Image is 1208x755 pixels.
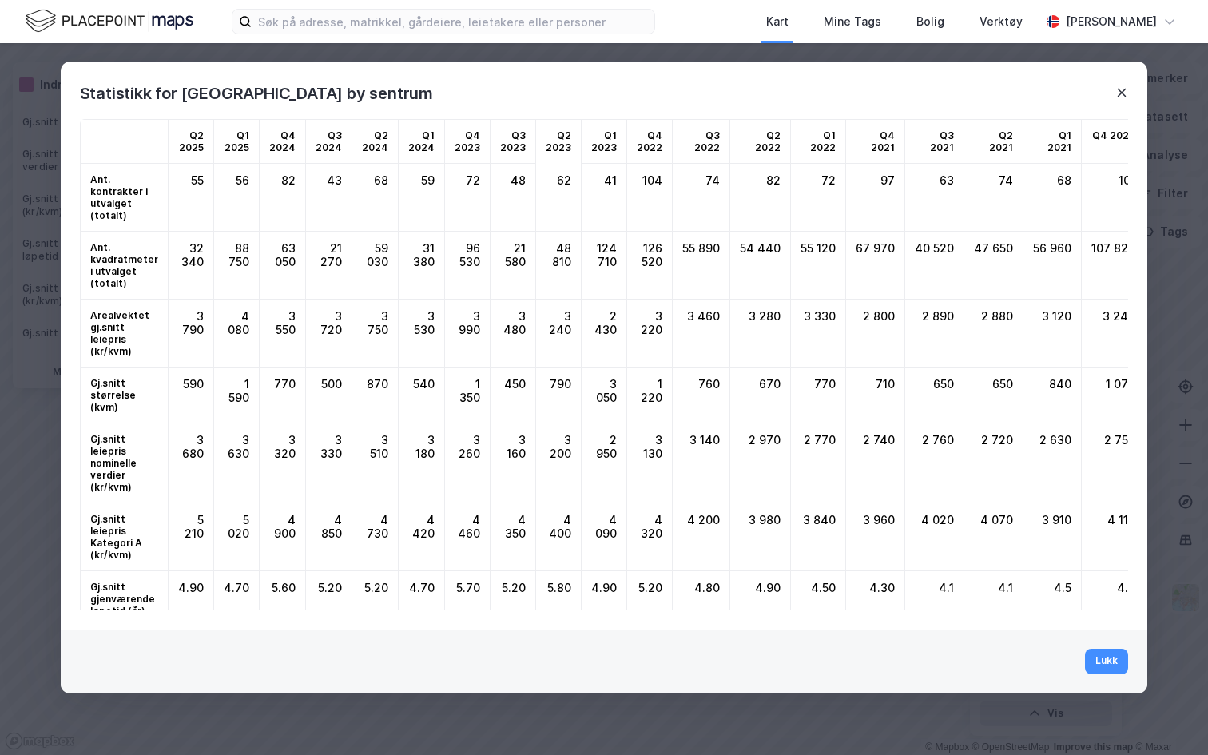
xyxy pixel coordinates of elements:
div: 3 750 [352,300,399,368]
td: Q1 2025 [214,120,260,164]
td: Q4 2021 [846,120,905,164]
div: 4.70 [399,571,445,627]
div: 74 [673,164,730,232]
div: 4 420 [399,503,445,571]
div: 4 320 [627,503,673,571]
div: 54 440 [730,232,791,300]
td: Q4 2023 [445,120,491,164]
div: 3 200 [536,423,582,503]
div: 56 [214,164,260,232]
td: Q1 2021 [1023,120,1082,164]
div: 3 240 [536,300,582,368]
div: Bolig [916,12,944,31]
div: 55 120 [791,232,846,300]
div: 540 [399,368,445,423]
div: 5.20 [627,571,673,627]
div: 2 770 [791,423,846,503]
input: Søk på adresse, matrikkel, gårdeiere, leietakere eller personer [252,10,654,34]
div: 3 840 [791,503,846,571]
div: 5.80 [536,571,582,627]
button: Lukk [1085,649,1128,674]
div: 3 990 [445,300,491,368]
div: 1 070 [1082,368,1146,423]
div: 4.80 [673,571,730,627]
td: Q1 2024 [399,120,445,164]
div: 101 [1082,164,1146,232]
div: 3 120 [1023,300,1082,368]
td: Gj.snitt størrelse (kvm) [81,368,169,423]
div: 3 330 [791,300,846,368]
div: 3 260 [445,423,491,503]
div: 72 [791,164,846,232]
div: 62 [536,164,582,232]
div: 3 550 [260,300,306,368]
div: 21 270 [306,232,352,300]
div: 48 [491,164,536,232]
div: 5.20 [491,571,536,627]
div: 56 960 [1023,232,1082,300]
div: 4.1 [964,571,1023,627]
div: 3 510 [352,423,399,503]
div: 3 160 [491,423,536,503]
iframe: Chat Widget [1128,678,1208,755]
div: 82 [730,164,791,232]
div: 2 880 [964,300,1023,368]
div: 3 180 [399,423,445,503]
img: logo.f888ab2527a4732fd821a326f86c7f29.svg [26,7,193,35]
div: 3 680 [169,423,214,503]
div: 3 790 [169,300,214,368]
div: 31 380 [399,232,445,300]
div: 1 590 [214,368,260,423]
div: 5 020 [214,503,260,571]
div: 5.70 [445,571,491,627]
div: 650 [905,368,964,423]
td: Ant. kontrakter i utvalget (totalt) [81,164,169,232]
div: 32 340 [169,232,214,300]
div: 1 350 [445,368,491,423]
div: 590 [169,368,214,423]
div: 4 080 [214,300,260,368]
div: 3 480 [491,300,536,368]
div: 3 280 [730,300,791,368]
td: Q4 2022 [627,120,673,164]
div: 500 [306,368,352,423]
td: Q3 2021 [905,120,964,164]
div: 2 950 [582,423,627,503]
td: Gj.snitt leiepris Kategori A (kr/kvm) [81,503,169,571]
div: 3 050 [582,368,627,423]
div: 3 140 [673,423,730,503]
div: 4.90 [169,571,214,627]
div: 88 750 [214,232,260,300]
div: 870 [352,368,399,423]
div: 3 910 [1023,503,1082,571]
div: 4.7 [1082,571,1146,627]
div: Mine Tags [824,12,881,31]
div: 760 [673,368,730,423]
div: 59 030 [352,232,399,300]
div: 3 460 [673,300,730,368]
div: 68 [1023,164,1082,232]
td: Q4 2020 [1082,120,1146,164]
div: Kontrollprogram for chat [1128,678,1208,755]
div: 124 710 [582,232,627,300]
div: 5 210 [169,503,214,571]
div: Statistikk for [GEOGRAPHIC_DATA] by sentrum [80,81,433,106]
div: 74 [964,164,1023,232]
div: 4.1 [905,571,964,627]
div: 4.30 [846,571,905,627]
td: Q3 2024 [306,120,352,164]
td: Q2 2025 [169,120,214,164]
div: [PERSON_NAME] [1066,12,1157,31]
div: 59 [399,164,445,232]
div: 3 530 [399,300,445,368]
div: 670 [730,368,791,423]
td: Q2 2021 [964,120,1023,164]
div: 2 740 [846,423,905,503]
div: 3 960 [846,503,905,571]
div: 48 810 [536,232,582,300]
div: Verktøy [980,12,1023,31]
div: 4 070 [964,503,1023,571]
div: 4 730 [352,503,399,571]
div: 5.60 [260,571,306,627]
div: 41 [582,164,627,232]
